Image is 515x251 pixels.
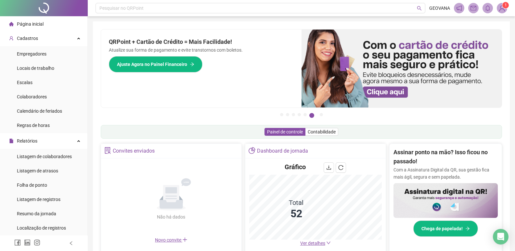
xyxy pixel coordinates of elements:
span: Listagem de atrasos [17,168,58,173]
span: Escalas [17,80,32,85]
h2: QRPoint + Cartão de Crédito = Mais Facilidade! [109,37,294,46]
span: solution [104,147,111,154]
button: 6 [309,113,314,118]
img: banner%2F75947b42-3b94-469c-a360-407c2d3115d7.png [302,30,502,107]
div: Open Intercom Messenger [493,229,509,245]
span: reload [338,165,343,170]
span: Locais de trabalho [17,66,54,71]
span: mail [470,5,476,11]
span: Contabilidade [308,129,336,134]
span: down [326,241,331,245]
span: arrow-right [190,62,194,67]
span: plus [182,237,187,242]
span: file [9,139,14,143]
span: Relatórios [17,138,37,144]
p: Com a Assinatura Digital da QR, sua gestão fica mais ágil, segura e sem papelada. [393,166,498,181]
span: Folha de ponto [17,182,47,188]
button: 5 [303,113,307,116]
span: download [326,165,331,170]
button: 3 [292,113,295,116]
span: pie-chart [249,147,255,154]
span: Calendário de feriados [17,108,62,114]
span: Colaboradores [17,94,47,99]
span: Listagem de registros [17,197,60,202]
span: Chega de papelada! [421,225,463,232]
button: 2 [286,113,289,116]
img: 93960 [497,3,507,13]
span: instagram [34,239,40,246]
img: banner%2F02c71560-61a6-44d4-94b9-c8ab97240462.png [393,183,498,218]
span: arrow-right [465,226,470,231]
span: home [9,22,14,26]
button: Ajuste Agora no Painel Financeiro [109,56,202,72]
span: Listagem de colaboradores [17,154,72,159]
span: Empregadores [17,51,46,56]
div: Dashboard de jornada [257,145,308,157]
span: linkedin [24,239,31,246]
span: 1 [505,3,507,7]
sup: Atualize o seu contato no menu Meus Dados [502,2,509,8]
span: Resumo da jornada [17,211,56,216]
span: GEOVANA [429,5,450,12]
span: Ajuste Agora no Painel Financeiro [117,61,187,68]
p: Atualize sua forma de pagamento e evite transtornos com boletos. [109,46,294,54]
span: facebook [14,239,21,246]
h2: Assinar ponto na mão? Isso ficou no passado! [393,148,498,166]
div: Não há dados [141,213,201,220]
span: Regras de horas [17,123,50,128]
h4: Gráfico [285,162,306,171]
button: 1 [280,113,283,116]
button: 7 [320,113,323,116]
span: user-add [9,36,14,41]
span: notification [456,5,462,11]
span: search [417,6,422,11]
span: Painel de controle [267,129,303,134]
button: Chega de papelada! [413,220,478,237]
span: Cadastros [17,36,38,41]
div: Convites enviados [113,145,155,157]
span: Ver detalhes [300,241,325,246]
button: 4 [298,113,301,116]
span: Localização de registros [17,225,66,231]
span: bell [485,5,491,11]
a: Ver detalhes down [300,241,331,246]
span: left [69,241,73,245]
span: Página inicial [17,21,44,27]
span: Novo convite [155,237,187,243]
